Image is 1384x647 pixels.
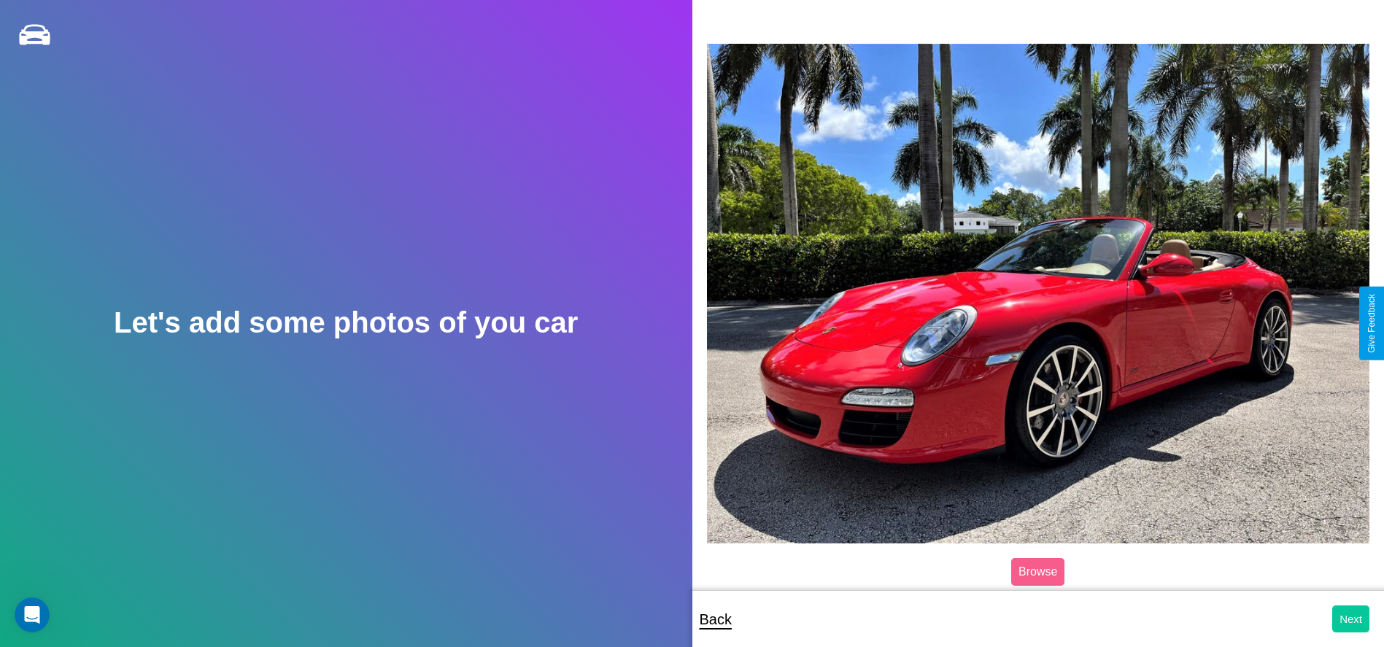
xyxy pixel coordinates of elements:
[707,44,1370,543] img: posted
[15,597,50,632] iframe: Intercom live chat
[1366,294,1377,353] div: Give Feedback
[1011,558,1064,586] label: Browse
[700,606,732,632] p: Back
[114,306,578,339] h2: Let's add some photos of you car
[1332,605,1369,632] button: Next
